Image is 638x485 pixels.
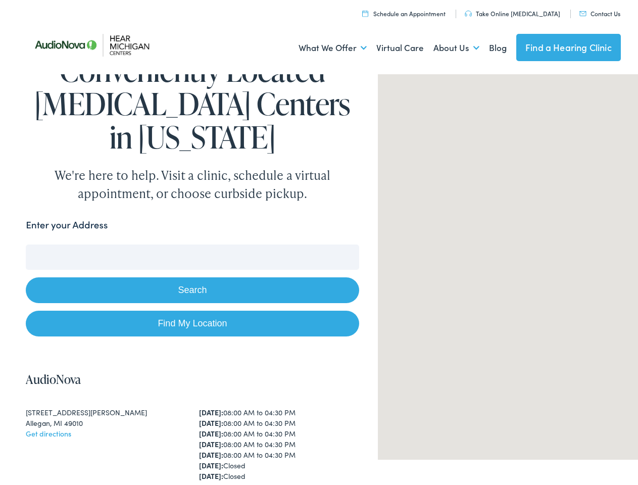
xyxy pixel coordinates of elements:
[199,468,223,478] strong: [DATE]:
[465,8,472,14] img: utility icon
[579,6,620,15] a: Contact Us
[376,26,424,64] a: Virtual Care
[26,415,186,425] div: Allegan, MI 49010
[362,6,446,15] a: Schedule an Appointment
[199,436,223,446] strong: [DATE]:
[199,404,223,414] strong: [DATE]:
[26,274,359,300] button: Search
[26,308,359,333] a: Find My Location
[31,163,354,200] div: We're here to help. Visit a clinic, schedule a virtual appointment, or choose curbside pickup.
[199,404,359,478] div: 08:00 AM to 04:30 PM 08:00 AM to 04:30 PM 08:00 AM to 04:30 PM 08:00 AM to 04:30 PM 08:00 AM to 0...
[26,425,71,435] a: Get directions
[433,26,479,64] a: About Us
[465,6,560,15] a: Take Online [MEDICAL_DATA]
[299,26,367,64] a: What We Offer
[199,447,223,457] strong: [DATE]:
[199,457,223,467] strong: [DATE]:
[26,241,359,267] input: Enter your address or zip code
[199,425,223,435] strong: [DATE]:
[26,215,108,229] label: Enter your Address
[516,31,621,58] a: Find a Hearing Clinic
[579,8,586,13] img: utility icon
[199,415,223,425] strong: [DATE]:
[26,404,186,415] div: [STREET_ADDRESS][PERSON_NAME]
[26,368,81,384] a: AudioNova
[26,51,359,151] h1: Conveniently Located [MEDICAL_DATA] Centers in [US_STATE]
[362,7,368,14] img: utility icon
[489,26,507,64] a: Blog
